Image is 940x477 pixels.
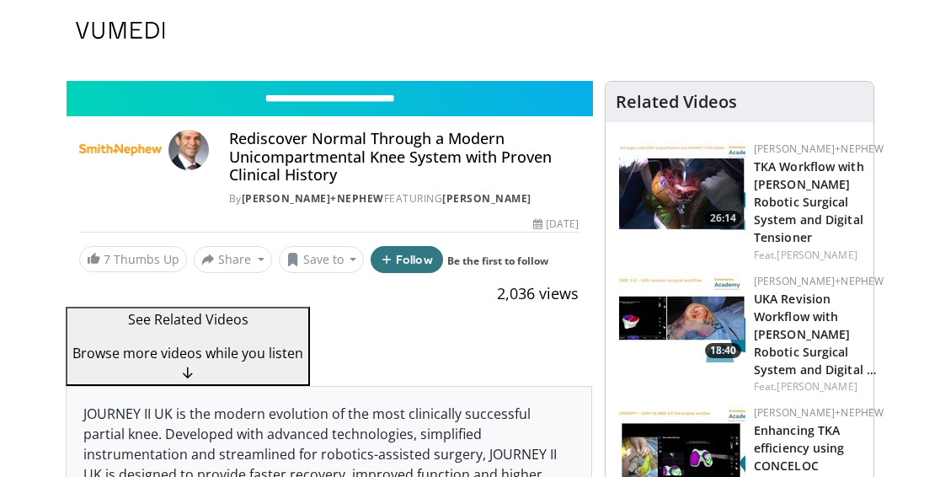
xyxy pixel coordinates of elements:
div: Feat. [754,248,884,263]
button: Save to [279,246,365,273]
img: VuMedi Logo [76,22,165,39]
a: UKA Revision Workflow with [PERSON_NAME] Robotic Surgical System and Digital … [754,291,877,378]
a: 18:40 [619,274,745,362]
button: Follow [371,246,443,273]
p: See Related Videos [72,309,303,330]
div: By FEATURING [229,191,579,206]
img: 02205603-5ba6-4c11-9b25-5721b1ef82fa.150x105_q85_crop-smart_upscale.jpg [619,274,745,362]
a: [PERSON_NAME] [777,248,857,262]
span: 7 [104,251,110,267]
img: a66a0e72-84e9-4e46-8aab-74d70f528821.150x105_q85_crop-smart_upscale.jpg [619,142,745,230]
span: 26:14 [705,211,741,226]
button: Share [194,246,272,273]
h3: UKA Revision Workflow with CORI Robotic Surgical System and Digital Tensioner [754,289,884,378]
div: Feat. [754,379,884,394]
span: 18:40 [705,343,741,358]
a: 26:14 [619,142,745,230]
span: Browse more videos while you listen [72,344,303,362]
span: 2,036 views [497,283,579,303]
h4: Related Videos [616,92,737,112]
img: Avatar [168,130,209,170]
div: [DATE] [533,217,579,232]
a: 7 Thumbs Up [79,246,187,272]
a: [PERSON_NAME] [777,379,857,394]
a: Be the first to follow [447,254,548,268]
button: See Related Videos Browse more videos while you listen [66,307,310,386]
a: [PERSON_NAME]+Nephew [754,142,884,156]
a: [PERSON_NAME] [442,191,531,206]
a: [PERSON_NAME]+Nephew [754,274,884,288]
a: [PERSON_NAME]+Nephew [754,405,884,420]
h4: Rediscover Normal Through a Modern Unicompartmental Knee System with Proven Clinical History [229,130,579,185]
a: TKA Workflow with [PERSON_NAME] Robotic Surgical System and Digital Tensioner [754,158,864,245]
a: [PERSON_NAME]+Nephew [242,191,384,206]
img: Smith+Nephew [79,130,162,170]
